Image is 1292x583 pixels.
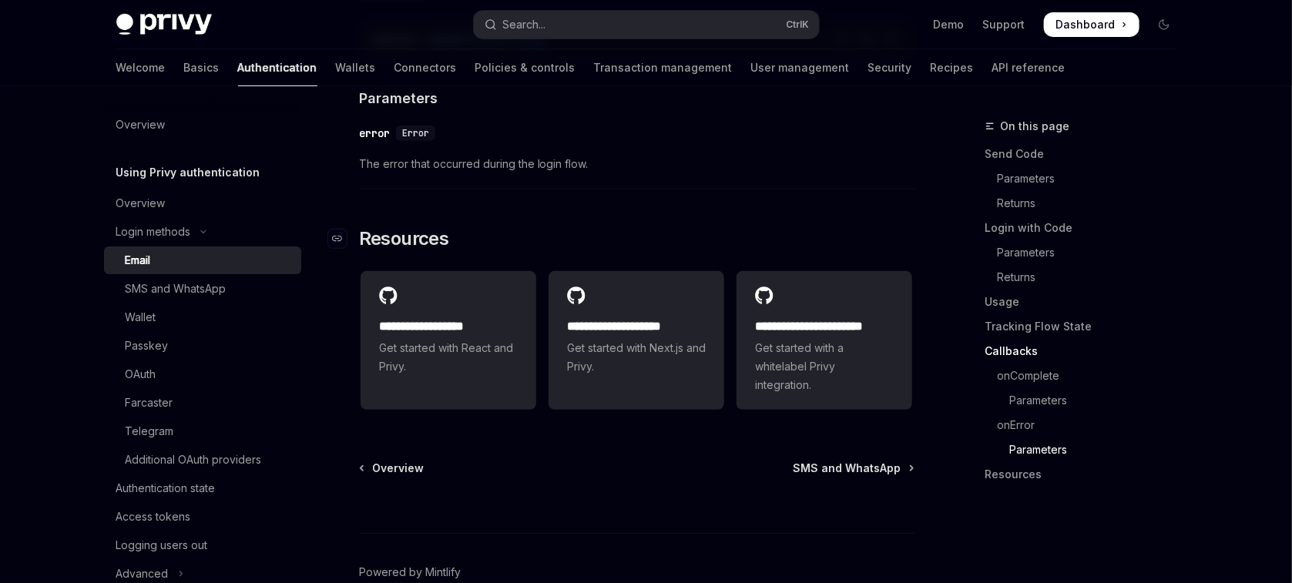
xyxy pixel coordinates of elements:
a: Returns [985,191,1189,216]
div: Overview [116,116,166,134]
span: Get started with React and Privy. [379,339,518,376]
a: Basics [184,49,220,86]
div: Search... [503,15,546,34]
a: Returns [985,265,1189,290]
a: Parameters [985,166,1189,191]
a: Callbacks [985,339,1189,364]
div: Advanced [116,565,169,583]
span: Dashboard [1056,17,1116,32]
span: The error that occurred during the login flow. [359,155,914,173]
a: Access tokens [104,503,301,531]
a: Logging users out [104,531,301,559]
a: Authentication state [104,474,301,502]
a: Overview [104,111,301,139]
a: API reference [992,49,1065,86]
a: Telegram [104,417,301,445]
a: Parameters [985,437,1189,462]
a: SMS and WhatsApp [794,461,913,476]
button: Open search [474,11,819,39]
img: dark logo [116,14,212,35]
button: Toggle Login methods section [104,218,301,246]
span: Overview [372,461,424,476]
span: On this page [1001,117,1070,136]
h5: Using Privy authentication [116,163,260,182]
button: Toggle dark mode [1152,12,1176,37]
span: Resources [359,226,449,251]
a: Wallets [336,49,376,86]
span: SMS and WhatsApp [794,461,901,476]
a: Welcome [116,49,166,86]
div: Farcaster [126,394,173,412]
a: onComplete [985,364,1189,388]
a: Passkey [104,332,301,360]
a: OAuth [104,360,301,388]
a: Usage [985,290,1189,314]
div: Wallet [126,308,156,327]
span: Get started with Next.js and Privy. [567,339,706,376]
a: Email [104,246,301,274]
a: Send Code [985,142,1189,166]
a: Support [983,17,1025,32]
a: Powered by Mintlify [359,565,461,580]
div: SMS and WhatsApp [126,280,227,298]
div: Passkey [126,337,169,355]
span: Get started with a whitelabel Privy integration. [755,339,894,394]
div: OAuth [126,365,156,384]
a: Tracking Flow State [985,314,1189,339]
a: onError [985,413,1189,437]
a: Parameters [985,388,1189,413]
a: Demo [934,17,965,32]
div: Logging users out [116,536,208,555]
a: Farcaster [104,389,301,417]
a: Parameters [985,240,1189,265]
div: Email [126,251,151,270]
div: Additional OAuth providers [126,451,262,469]
div: Login methods [116,223,191,241]
a: Dashboard [1044,12,1139,37]
a: Navigate to header [328,226,359,251]
a: Recipes [931,49,974,86]
span: Parameters [359,88,438,109]
a: Wallet [104,303,301,331]
span: Error [402,127,429,139]
a: Policies & controls [475,49,576,86]
a: User management [751,49,850,86]
a: Login with Code [985,216,1189,240]
div: Overview [116,194,166,213]
div: error [359,126,390,141]
div: Access tokens [116,508,191,526]
a: Overview [104,189,301,217]
a: Transaction management [594,49,733,86]
div: Authentication state [116,479,216,498]
div: Telegram [126,422,174,441]
a: Resources [985,462,1189,487]
span: Ctrl K [787,18,810,31]
a: Authentication [238,49,317,86]
a: Overview [361,461,424,476]
a: Security [868,49,912,86]
a: SMS and WhatsApp [104,275,301,303]
a: Connectors [394,49,457,86]
a: Additional OAuth providers [104,446,301,474]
